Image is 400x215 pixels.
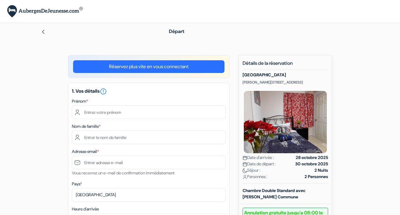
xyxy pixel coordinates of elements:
i: error_outline [100,88,107,95]
strong: 2 Personnes [305,174,328,180]
img: calendar.svg [243,156,247,160]
h5: Détails de la réservation [243,60,328,70]
span: Date de départ : [243,161,276,167]
small: Vous recevrez un e-mail de confirmation immédiatement [72,170,175,176]
input: Entrer le nom de famille [72,131,226,144]
label: Adresse email [72,148,99,155]
label: Heure d'arrivée [72,206,99,212]
a: error_outline [100,88,107,94]
span: Séjour : [243,167,260,174]
b: Chambre Double Standard avec [PERSON_NAME] Commune [243,188,305,200]
strong: 2 Nuits [315,167,328,174]
span: Date d'arrivée : [243,154,274,161]
input: Entrez votre prénom [72,105,226,119]
strong: 30 octobre 2025 [295,161,328,167]
img: left_arrow.svg [41,29,46,34]
img: user_icon.svg [243,175,247,179]
img: calendar.svg [243,162,247,167]
img: moon.svg [243,168,247,173]
label: Nom de famille [72,123,101,130]
h5: 1. Vos détails [72,88,226,95]
strong: 28 octobre 2025 [296,154,328,161]
label: Prénom [72,98,88,104]
a: Réservez plus vite en vous connectant [73,60,224,73]
span: Personnes : [243,174,267,180]
span: Départ [169,28,184,35]
input: Entrer adresse e-mail [72,156,226,169]
label: Pays [72,181,82,187]
h5: [GEOGRAPHIC_DATA] [243,72,328,78]
p: [PERSON_NAME][STREET_ADDRESS] [243,80,328,85]
img: AubergesDeJeunesse.com [7,5,83,18]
